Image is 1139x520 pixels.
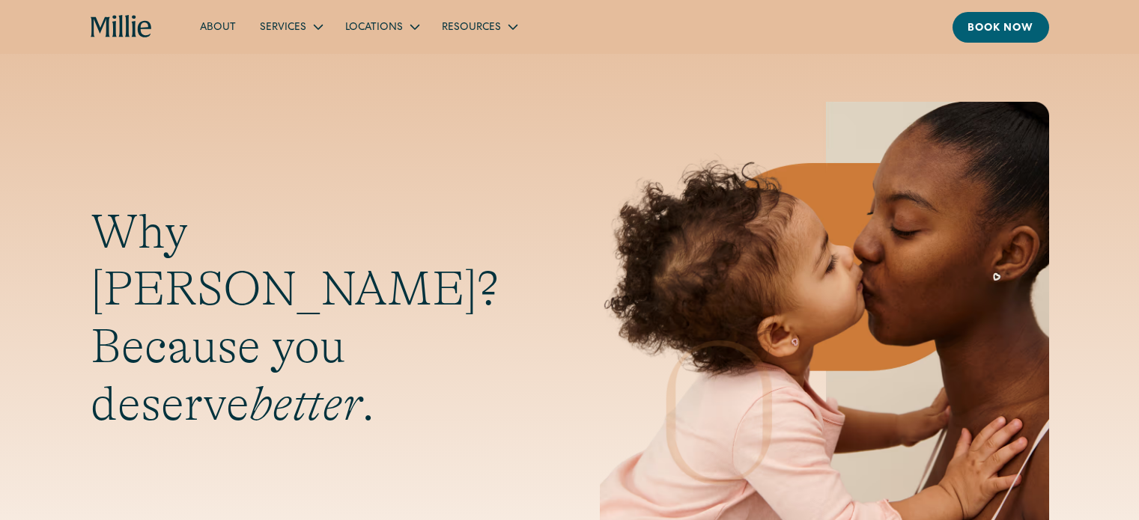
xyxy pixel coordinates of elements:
[442,20,501,36] div: Resources
[968,21,1034,37] div: Book now
[248,14,333,39] div: Services
[260,20,306,36] div: Services
[91,204,540,433] h1: Why [PERSON_NAME]? Because you deserve .
[249,377,362,431] em: better
[91,15,153,39] a: home
[430,14,528,39] div: Resources
[953,12,1049,43] a: Book now
[333,14,430,39] div: Locations
[188,14,248,39] a: About
[345,20,403,36] div: Locations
